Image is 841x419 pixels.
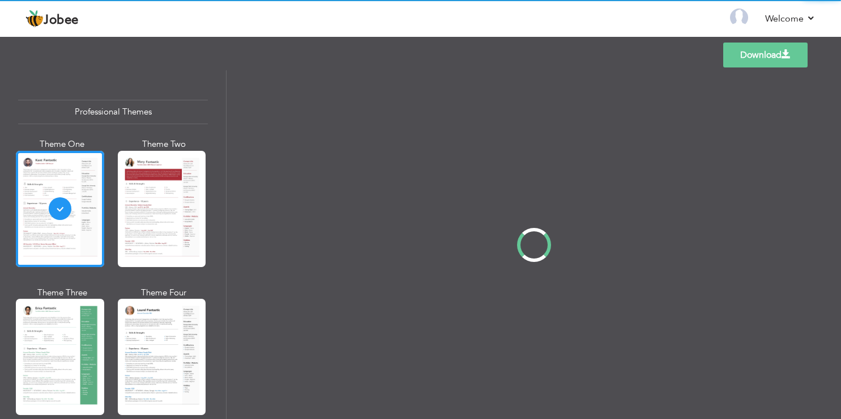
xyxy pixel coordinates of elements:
a: Welcome [765,12,816,26]
a: Jobee [25,10,79,28]
img: Profile Img [730,9,748,27]
a: Download [723,43,808,67]
img: jobee.io [25,10,44,28]
span: Jobee [44,14,79,27]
